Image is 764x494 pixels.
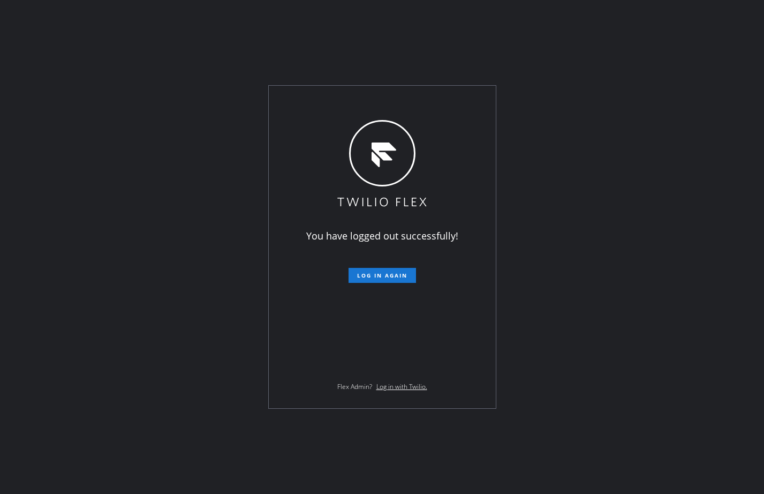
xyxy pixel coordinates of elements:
[306,229,458,242] span: You have logged out successfully!
[357,272,407,279] span: Log in again
[337,382,372,391] span: Flex Admin?
[349,268,416,283] button: Log in again
[376,382,427,391] a: Log in with Twilio.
